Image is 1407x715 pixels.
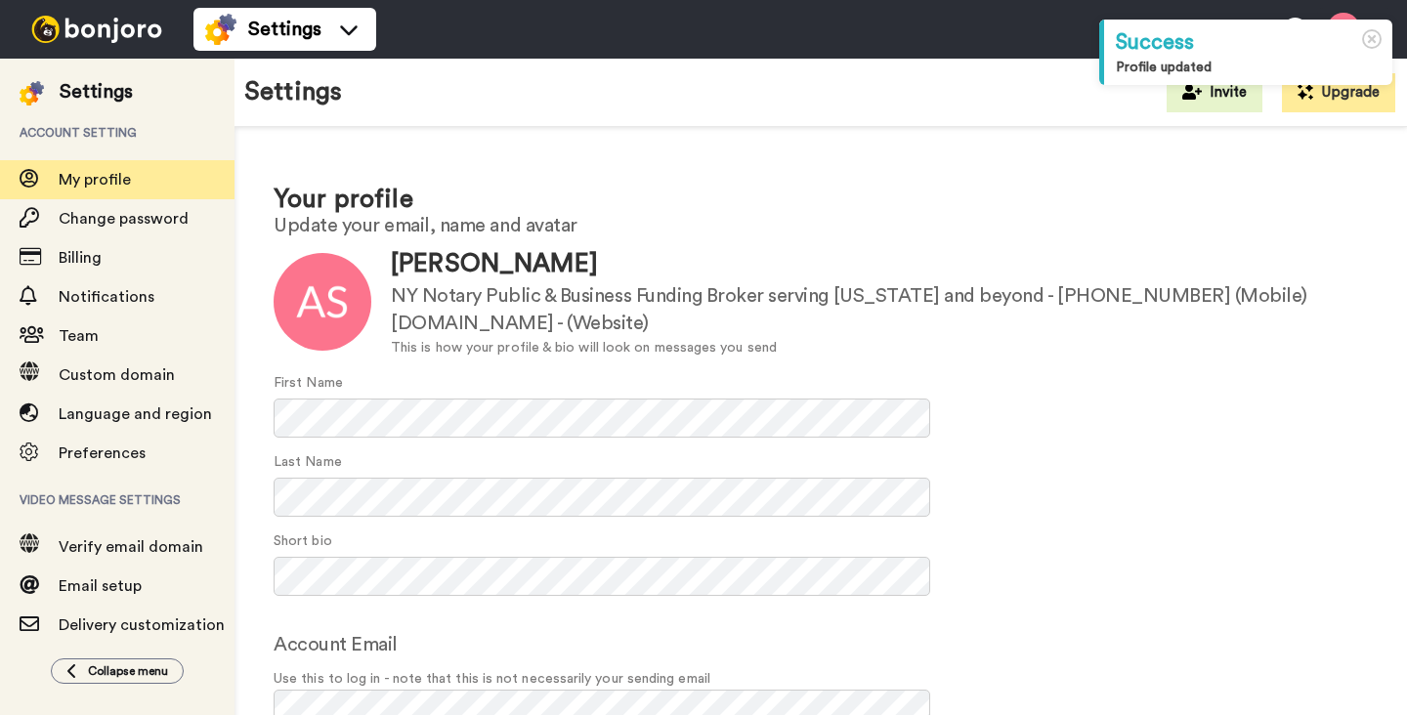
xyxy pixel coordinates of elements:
[205,14,236,45] img: settings-colored.svg
[59,250,102,266] span: Billing
[59,406,212,422] span: Language and region
[59,539,203,555] span: Verify email domain
[274,186,1368,214] h1: Your profile
[88,663,168,679] span: Collapse menu
[60,78,133,105] div: Settings
[274,215,1368,236] h2: Update your email, name and avatar
[59,367,175,383] span: Custom domain
[391,246,1368,282] div: [PERSON_NAME]
[59,289,154,305] span: Notifications
[20,81,44,105] img: settings-colored.svg
[274,531,332,552] label: Short bio
[59,578,142,594] span: Email setup
[244,78,342,106] h1: Settings
[59,328,99,344] span: Team
[391,338,1368,358] div: This is how your profile & bio will look on messages you send
[1282,73,1395,112] button: Upgrade
[59,211,189,227] span: Change password
[59,172,131,188] span: My profile
[1116,58,1381,77] div: Profile updated
[274,669,1368,690] span: Use this to log in - note that this is not necessarily your sending email
[274,373,343,394] label: First Name
[59,617,225,633] span: Delivery customization
[248,16,321,43] span: Settings
[391,282,1368,338] div: NY Notary Public & Business Funding Broker serving [US_STATE] and beyond - [PHONE_NUMBER] (Mobile...
[1116,27,1381,58] div: Success
[274,630,398,659] label: Account Email
[274,452,342,473] label: Last Name
[23,16,170,43] img: bj-logo-header-white.svg
[1167,73,1262,112] button: Invite
[51,658,184,684] button: Collapse menu
[59,445,146,461] span: Preferences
